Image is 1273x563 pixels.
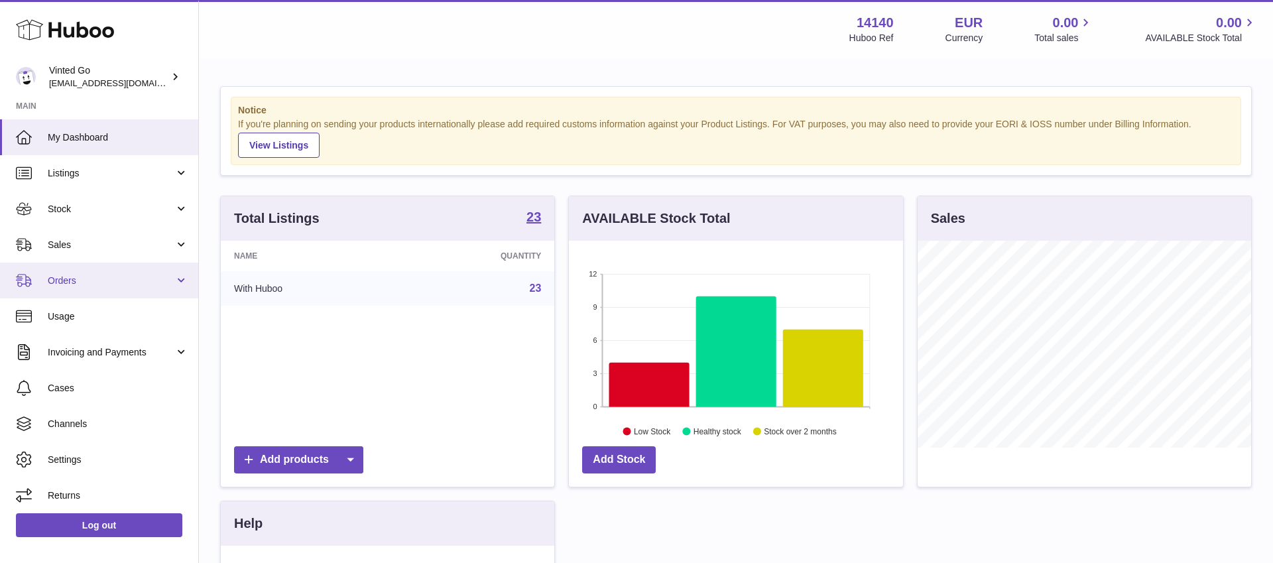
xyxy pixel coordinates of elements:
a: Add products [234,446,363,473]
text: Low Stock [634,426,671,436]
span: AVAILABLE Stock Total [1145,32,1257,44]
text: Stock over 2 months [764,426,837,436]
span: Listings [48,167,174,180]
span: Usage [48,310,188,323]
div: Currency [945,32,983,44]
strong: 14140 [857,14,894,32]
a: Add Stock [582,446,656,473]
h3: Sales [931,210,965,227]
span: Cases [48,382,188,395]
text: 9 [593,303,597,311]
div: Huboo Ref [849,32,894,44]
span: Invoicing and Payments [48,346,174,359]
strong: 23 [526,210,541,223]
text: 12 [589,270,597,278]
a: 23 [530,282,542,294]
span: Channels [48,418,188,430]
strong: Notice [238,104,1234,117]
text: 6 [593,336,597,344]
span: [EMAIL_ADDRESS][DOMAIN_NAME] [49,78,195,88]
div: If you're planning on sending your products internationally please add required customs informati... [238,118,1234,158]
h3: Help [234,515,263,532]
strong: EUR [955,14,983,32]
span: Settings [48,454,188,466]
a: 23 [526,210,541,226]
h3: AVAILABLE Stock Total [582,210,730,227]
a: Log out [16,513,182,537]
th: Name [221,241,397,271]
th: Quantity [397,241,555,271]
img: giedre.bartusyte@vinted.com [16,67,36,87]
div: Vinted Go [49,64,168,90]
text: Healthy stock [694,426,742,436]
span: Orders [48,275,174,287]
span: My Dashboard [48,131,188,144]
a: 0.00 AVAILABLE Stock Total [1145,14,1257,44]
text: 0 [593,403,597,410]
a: View Listings [238,133,320,158]
span: Sales [48,239,174,251]
span: Total sales [1034,32,1093,44]
td: With Huboo [221,271,397,306]
a: 0.00 Total sales [1034,14,1093,44]
text: 3 [593,369,597,377]
span: Returns [48,489,188,502]
h3: Total Listings [234,210,320,227]
span: 0.00 [1216,14,1242,32]
span: Stock [48,203,174,216]
span: 0.00 [1053,14,1079,32]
